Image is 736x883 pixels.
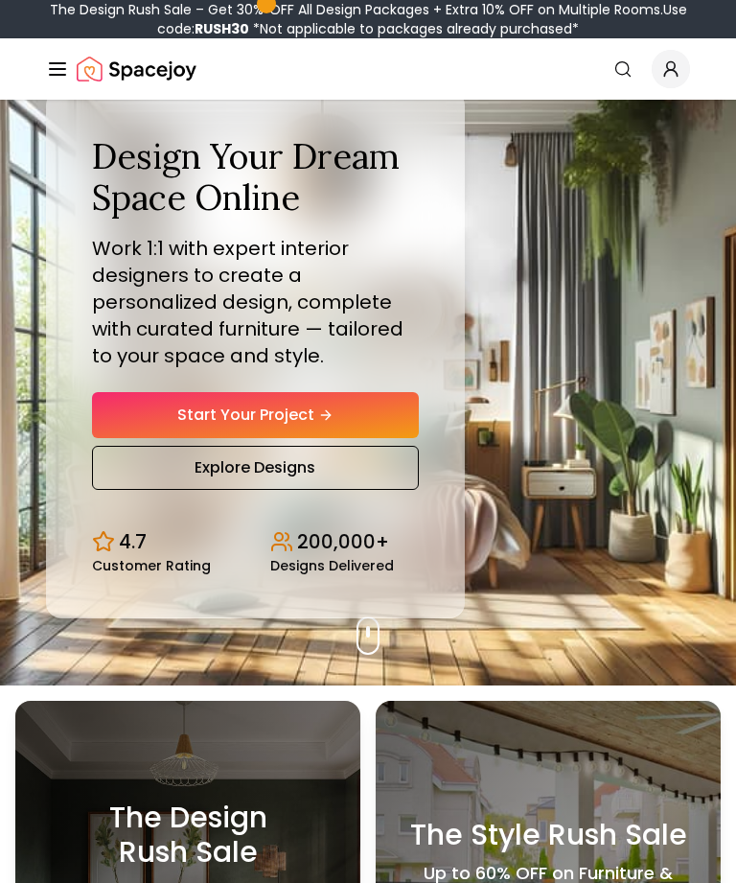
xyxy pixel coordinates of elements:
[195,19,249,38] b: RUSH30
[77,50,196,88] img: Spacejoy Logo
[92,392,419,438] a: Start Your Project
[297,528,389,555] p: 200,000+
[410,818,687,852] h3: The Style Rush Sale
[46,38,690,100] nav: Global
[249,19,579,38] span: *Not applicable to packages already purchased*
[38,801,337,870] h3: The Design Rush Sale
[92,513,419,572] div: Design stats
[92,235,419,369] p: Work 1:1 with expert interior designers to create a personalized design, complete with curated fu...
[92,136,419,219] h1: Design Your Dream Space Online
[270,559,394,572] small: Designs Delivered
[92,559,211,572] small: Customer Rating
[119,528,147,555] p: 4.7
[77,50,196,88] a: Spacejoy
[92,446,419,490] a: Explore Designs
